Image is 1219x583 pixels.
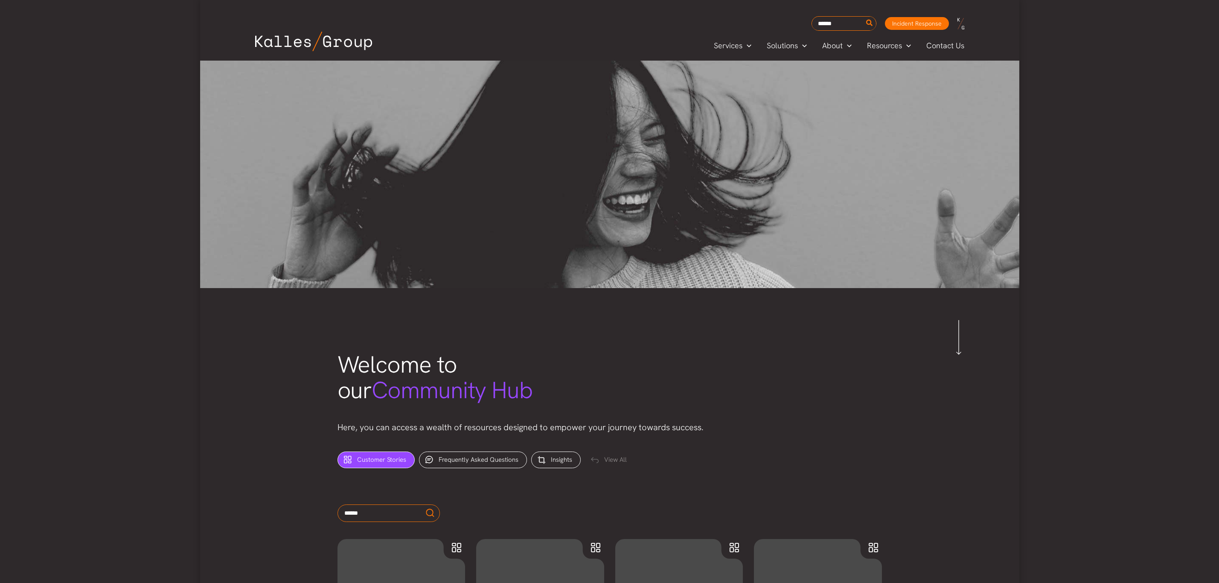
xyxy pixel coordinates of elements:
span: Community Hub [372,375,533,405]
a: SolutionsMenu Toggle [759,39,815,52]
a: Contact Us [919,39,973,52]
div: View All [585,452,635,469]
span: Resources [867,39,902,52]
span: Solutions [767,39,798,52]
a: AboutMenu Toggle [815,39,859,52]
a: ServicesMenu Toggle [706,39,759,52]
img: gabrielle-henderson-GaA5PrMn-co-unsplash 1 [200,61,1019,288]
span: Menu Toggle [742,39,751,52]
span: Welcome to our [337,349,533,405]
span: Menu Toggle [843,39,852,52]
span: Frequently Asked Questions [439,455,518,464]
nav: Primary Site Navigation [706,38,972,52]
span: About [822,39,843,52]
span: Contact Us [926,39,964,52]
button: Search [864,17,875,30]
a: ResourcesMenu Toggle [859,39,919,52]
span: Services [714,39,742,52]
a: Incident Response [885,17,949,30]
span: Insights [551,455,572,464]
p: Here, you can access a wealth of resources designed to empower your journey towards success. [337,420,882,434]
span: Menu Toggle [798,39,807,52]
img: Kalles Group [255,32,372,51]
span: Customer Stories [357,455,406,464]
span: Menu Toggle [902,39,911,52]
